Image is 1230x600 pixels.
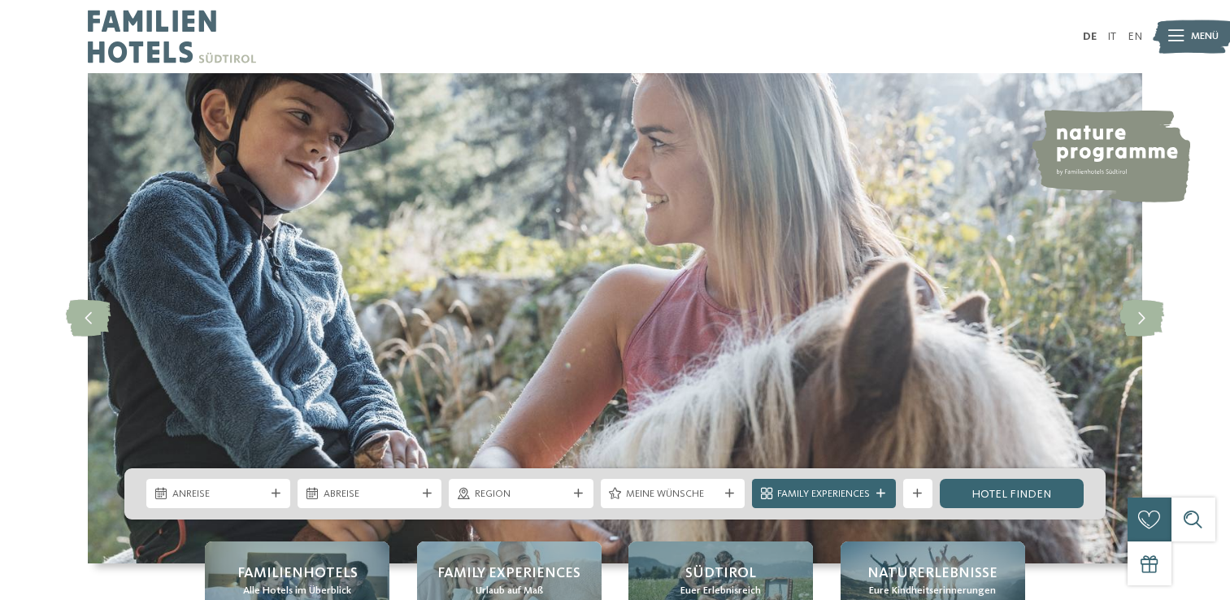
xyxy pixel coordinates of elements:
span: Urlaub auf Maß [476,584,543,598]
span: Meine Wünsche [626,487,719,502]
span: Family Experiences [437,563,580,584]
span: Eure Kindheitserinnerungen [869,584,996,598]
span: Familienhotels [237,563,358,584]
span: Region [475,487,567,502]
a: IT [1107,31,1116,42]
span: Südtirol [685,563,756,584]
a: DE [1083,31,1097,42]
a: Hotel finden [940,479,1084,508]
span: Abreise [324,487,416,502]
img: Familienhotels Südtirol: The happy family places [88,73,1142,563]
span: Naturerlebnisse [867,563,997,584]
img: nature programme by Familienhotels Südtirol [1029,110,1190,202]
span: Family Experiences [777,487,870,502]
span: Alle Hotels im Überblick [243,584,351,598]
span: Euer Erlebnisreich [680,584,761,598]
a: EN [1128,31,1142,42]
span: Anreise [172,487,265,502]
span: Menü [1191,29,1219,44]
